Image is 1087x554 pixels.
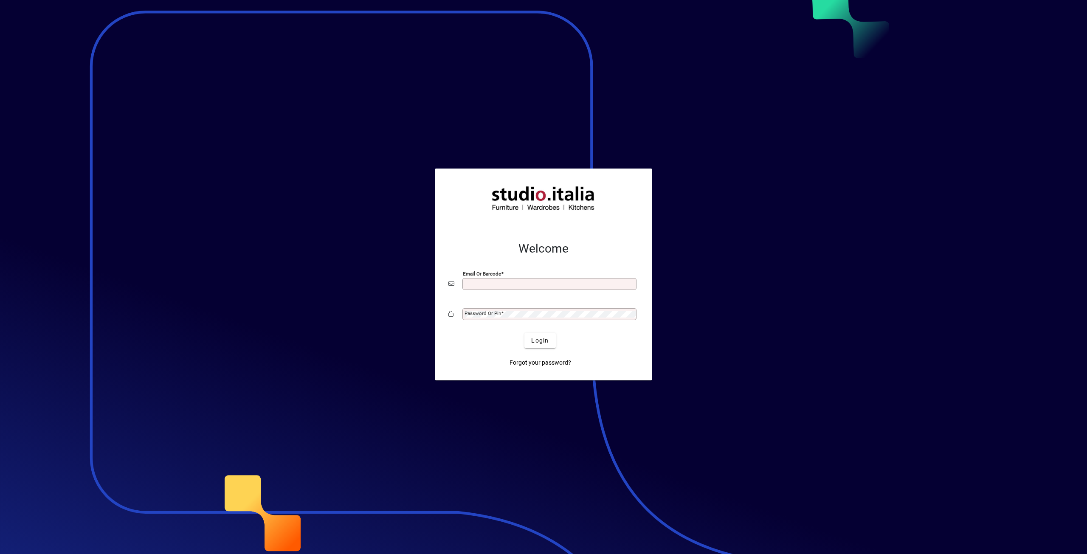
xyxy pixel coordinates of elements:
mat-label: Password or Pin [465,310,501,316]
h2: Welcome [448,242,639,256]
mat-label: Email or Barcode [463,271,501,277]
a: Forgot your password? [506,355,574,370]
span: Login [531,336,549,345]
span: Forgot your password? [510,358,571,367]
button: Login [524,333,555,348]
